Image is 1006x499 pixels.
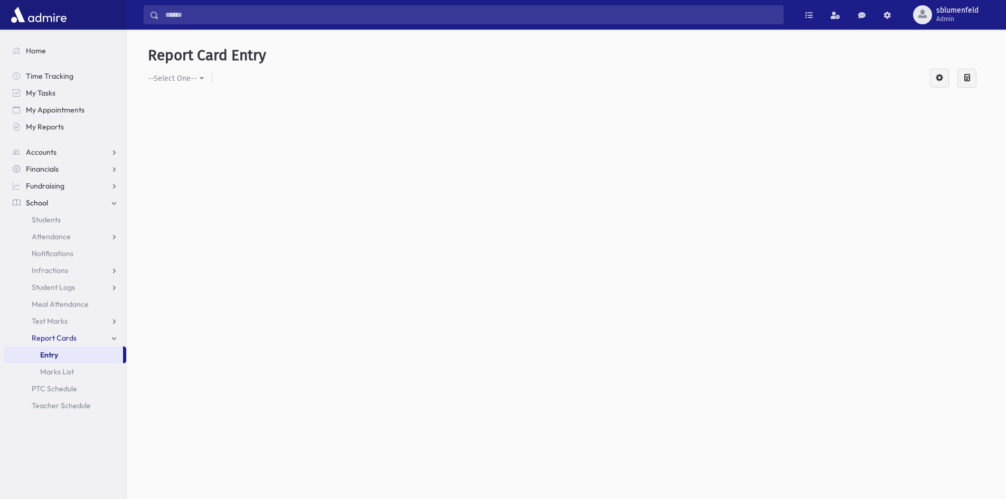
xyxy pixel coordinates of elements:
[4,397,126,414] a: Teacher Schedule
[26,105,84,115] span: My Appointments
[4,380,126,397] a: PTC Schedule
[32,283,75,292] span: Student Logs
[4,346,123,363] a: Entry
[4,245,126,262] a: Notifications
[4,363,126,380] a: Marks List
[26,198,48,208] span: School
[4,194,126,211] a: School
[32,333,77,343] span: Report Cards
[159,5,783,24] input: Search
[148,46,985,64] h5: Report Card Entry
[4,228,126,245] a: Attendance
[32,232,71,241] span: Attendance
[32,401,91,410] span: Teacher Schedule
[936,15,979,23] span: Admin
[148,73,197,84] div: --Select One--
[4,177,126,194] a: Fundraising
[40,350,58,360] span: Entry
[4,329,126,346] a: Report Cards
[148,69,212,88] button: --Select One--
[4,101,126,118] a: My Appointments
[32,249,73,258] span: Notifications
[4,296,126,313] a: Meal Attendance
[26,71,73,81] span: Time Tracking
[32,215,61,224] span: Students
[26,46,46,55] span: Home
[4,68,126,84] a: Time Tracking
[26,88,55,98] span: My Tasks
[26,122,64,131] span: My Reports
[4,118,126,135] a: My Reports
[8,4,69,25] img: AdmirePro
[32,384,77,393] span: PTC Schedule
[32,266,68,275] span: Infractions
[26,181,64,191] span: Fundraising
[4,211,126,228] a: Students
[4,144,126,161] a: Accounts
[4,84,126,101] a: My Tasks
[40,367,74,376] span: Marks List
[26,164,59,174] span: Financials
[936,6,979,15] span: sblumenfeld
[32,316,68,326] span: Test Marks
[930,69,949,88] div: Configure
[26,147,57,157] span: Accounts
[4,161,126,177] a: Financials
[957,69,976,88] div: Calculate Averages
[4,279,126,296] a: Student Logs
[32,299,89,309] span: Meal Attendance
[4,313,126,329] a: Test Marks
[4,42,126,59] a: Home
[4,262,126,279] a: Infractions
